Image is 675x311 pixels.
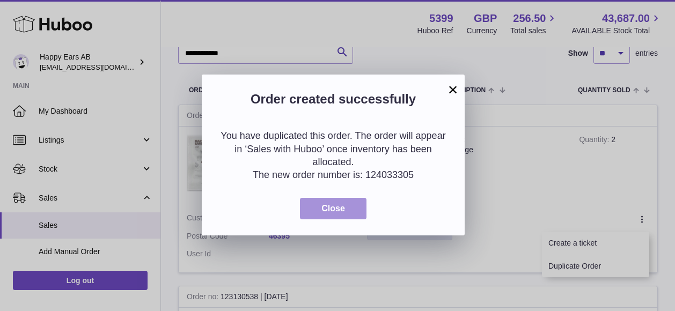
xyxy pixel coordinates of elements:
[300,198,366,220] button: Close
[218,168,449,181] p: The new order number is: 124033305
[321,204,345,213] span: Close
[218,91,449,113] h2: Order created successfully
[446,83,459,96] button: ×
[218,129,449,168] p: You have duplicated this order. The order will appear in ‘Sales with Huboo’ once inventory has be...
